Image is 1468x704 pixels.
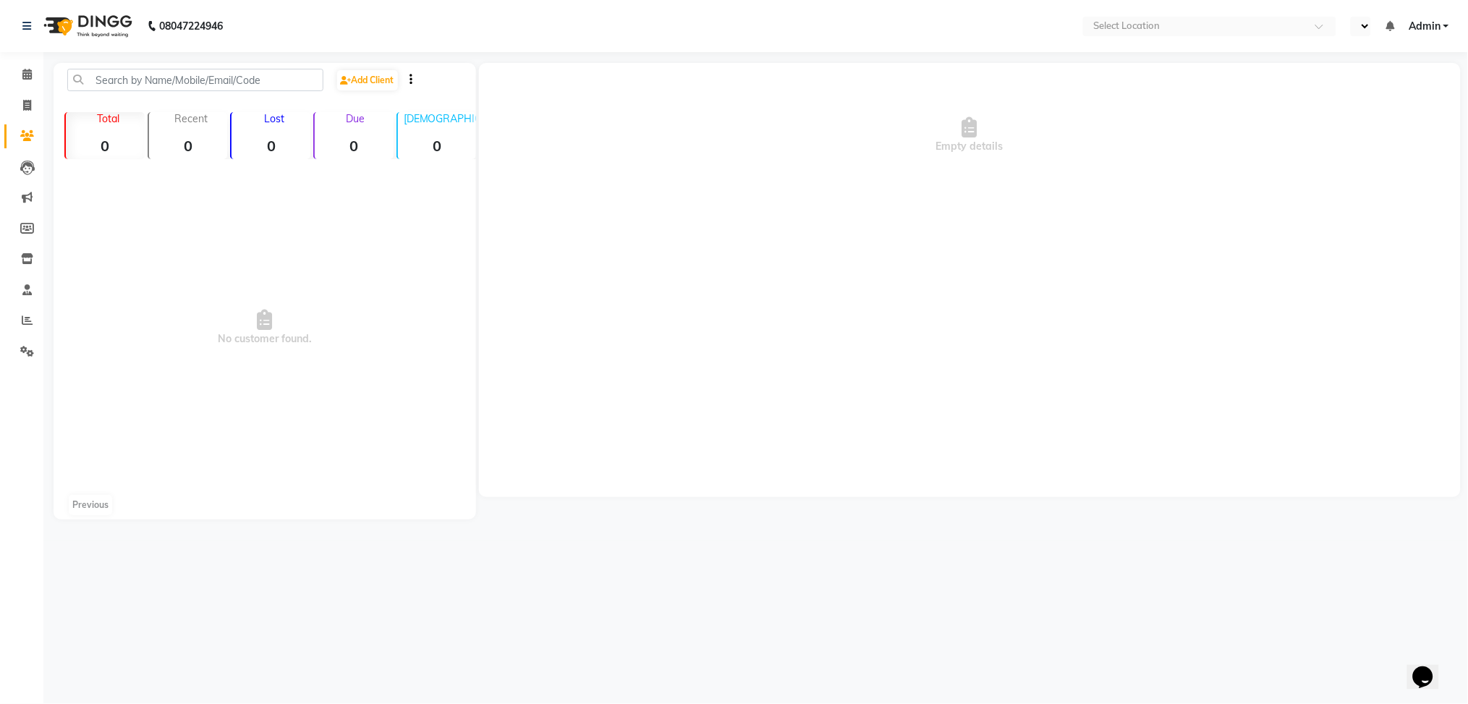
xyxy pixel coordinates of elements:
p: [DEMOGRAPHIC_DATA] [404,112,477,125]
strong: 0 [315,137,394,155]
div: Empty details [479,63,1461,208]
strong: 0 [398,137,477,155]
b: 08047224946 [159,6,223,46]
span: Admin [1409,19,1441,34]
strong: 0 [232,137,310,155]
span: No customer found. [54,165,476,491]
p: Total [72,112,145,125]
p: Lost [237,112,310,125]
a: Add Client [337,70,398,90]
img: logo [37,6,136,46]
strong: 0 [149,137,228,155]
p: Recent [155,112,228,125]
p: Due [318,112,394,125]
input: Search by Name/Mobile/Email/Code [67,69,323,91]
iframe: chat widget [1407,646,1454,690]
div: Select Location [1093,19,1160,33]
strong: 0 [66,137,145,155]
